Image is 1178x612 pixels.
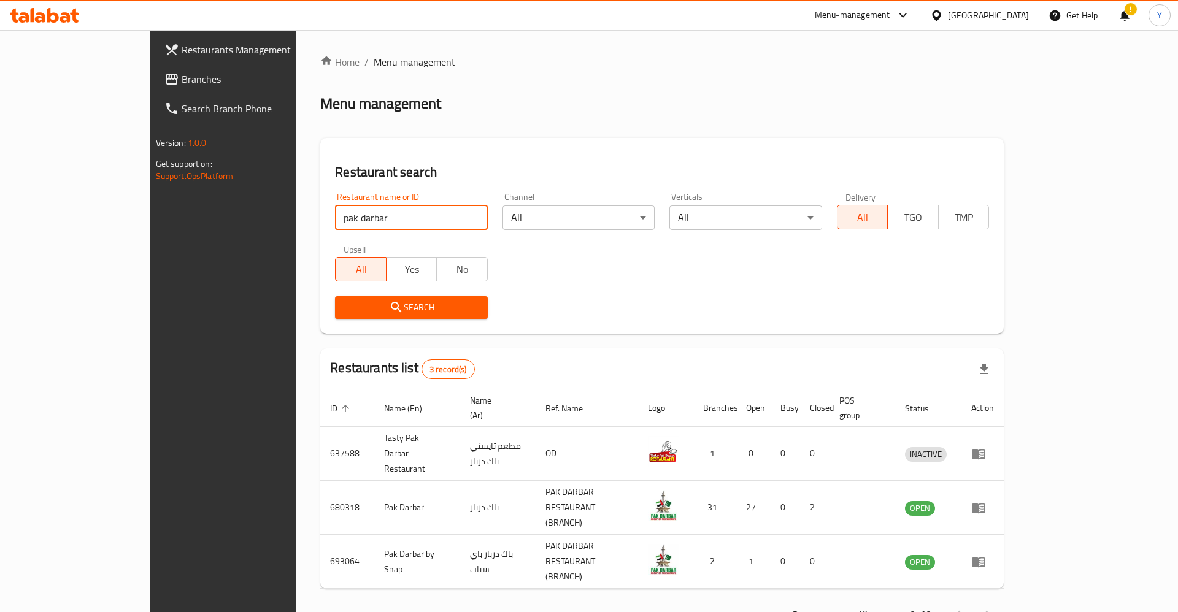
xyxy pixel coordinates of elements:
a: Support.OpsPlatform [156,168,234,184]
span: Restaurants Management [182,42,337,57]
td: 1 [693,427,736,481]
td: Pak Darbar by Snap [374,535,460,589]
div: All [669,205,822,230]
div: Menu [971,446,994,461]
td: 0 [800,535,830,589]
h2: Restaurant search [335,163,989,182]
td: 31 [693,481,736,535]
img: Tasty Pak Darbar Restaurant [648,436,679,467]
button: Yes [386,257,437,281]
div: Total records count [422,359,475,379]
td: 637588 [320,427,374,481]
th: Logo [638,389,693,427]
span: Yes [391,261,433,278]
div: All [502,205,655,230]
table: enhanced table [320,389,1004,589]
td: OD [536,427,637,481]
h2: Restaurants list [330,359,474,379]
span: 1.0.0 [188,135,207,151]
div: Export file [969,354,999,384]
span: TMP [944,208,985,226]
td: Tasty Pak Darbar Restaurant [374,427,460,481]
td: Pak Darbar [374,481,460,535]
span: ID [330,401,353,416]
span: Branches [182,72,337,86]
th: Branches [693,389,736,427]
td: 0 [771,535,800,589]
span: 3 record(s) [422,364,474,375]
td: 0 [771,481,800,535]
span: Search [345,300,478,315]
span: OPEN [905,501,935,515]
th: Closed [800,389,830,427]
td: 0 [771,427,800,481]
button: Search [335,296,488,319]
button: All [335,257,387,281]
a: Search Branch Phone [155,94,347,123]
span: Y [1157,9,1162,22]
span: INACTIVE [905,447,947,461]
span: Get support on: [156,156,212,172]
td: 2 [800,481,830,535]
th: Open [736,389,771,427]
th: Action [961,389,1004,427]
span: Version: [156,135,186,151]
h2: Menu management [320,94,441,113]
td: باك دربار باي سناب [460,535,536,589]
li: / [364,55,369,69]
img: Pak Darbar [648,490,679,521]
td: PAK DARBAR RESTAURANT (BRANCH) [536,535,637,589]
nav: breadcrumb [320,55,1004,69]
a: Branches [155,64,347,94]
td: 680318 [320,481,374,535]
div: OPEN [905,501,935,516]
a: Restaurants Management [155,35,347,64]
div: Menu [971,500,994,515]
span: All [842,208,883,226]
span: TGO [893,208,934,226]
span: Menu management [374,55,455,69]
td: 2 [693,535,736,589]
span: No [442,261,483,278]
td: 0 [736,427,771,481]
input: Search for restaurant name or ID.. [335,205,488,230]
button: TMP [938,205,990,229]
span: Search Branch Phone [182,101,337,116]
td: 1 [736,535,771,589]
label: Upsell [344,245,366,253]
th: Busy [771,389,800,427]
div: Menu-management [815,8,890,23]
span: POS group [839,393,881,423]
label: Delivery [845,193,876,201]
div: [GEOGRAPHIC_DATA] [948,9,1029,22]
td: PAK DARBAR RESTAURANT (BRANCH) [536,481,637,535]
button: TGO [887,205,939,229]
div: OPEN [905,555,935,570]
td: مطعم تايستي باك دربار [460,427,536,481]
span: Ref. Name [545,401,599,416]
div: INACTIVE [905,447,947,462]
button: All [837,205,888,229]
div: Menu [971,554,994,569]
button: No [436,257,488,281]
span: All [341,261,382,278]
td: 27 [736,481,771,535]
td: 0 [800,427,830,481]
span: Name (En) [384,401,438,416]
img: Pak Darbar by Snap [648,544,679,575]
span: Name (Ar) [470,393,522,423]
span: Status [905,401,945,416]
td: 693064 [320,535,374,589]
td: باك دربار [460,481,536,535]
span: OPEN [905,555,935,569]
